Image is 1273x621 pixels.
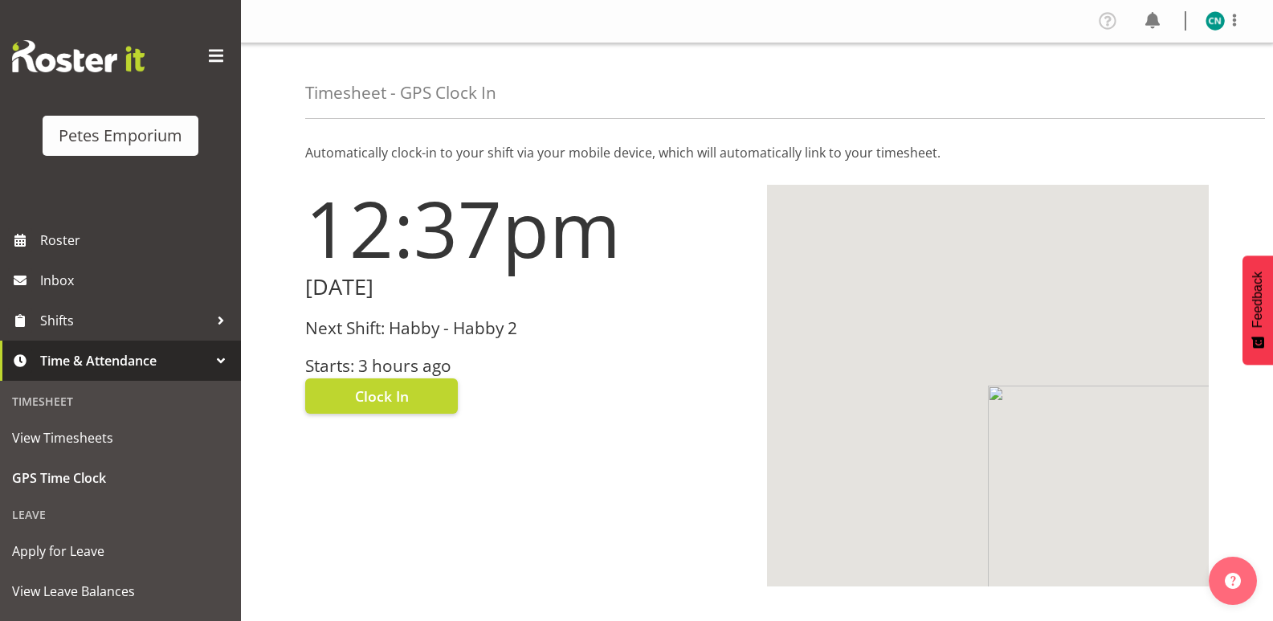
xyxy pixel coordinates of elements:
div: Petes Emporium [59,124,182,148]
h4: Timesheet - GPS Clock In [305,84,496,102]
span: Time & Attendance [40,349,209,373]
span: View Timesheets [12,426,229,450]
h1: 12:37pm [305,185,748,272]
span: Feedback [1251,272,1265,328]
a: View Leave Balances [4,571,237,611]
h3: Next Shift: Habby - Habby 2 [305,319,748,337]
img: help-xxl-2.png [1225,573,1241,589]
img: christine-neville11214.jpg [1206,11,1225,31]
span: Inbox [40,268,233,292]
button: Clock In [305,378,458,414]
a: GPS Time Clock [4,458,237,498]
span: View Leave Balances [12,579,229,603]
button: Feedback - Show survey [1242,255,1273,365]
h3: Starts: 3 hours ago [305,357,748,375]
span: Clock In [355,386,409,407]
img: Rosterit website logo [12,40,145,72]
div: Leave [4,498,237,531]
span: Apply for Leave [12,539,229,563]
span: Roster [40,228,233,252]
p: Automatically clock-in to your shift via your mobile device, which will automatically link to you... [305,143,1209,162]
div: Timesheet [4,385,237,418]
span: Shifts [40,308,209,333]
a: View Timesheets [4,418,237,458]
span: GPS Time Clock [12,466,229,490]
h2: [DATE] [305,275,748,300]
a: Apply for Leave [4,531,237,571]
